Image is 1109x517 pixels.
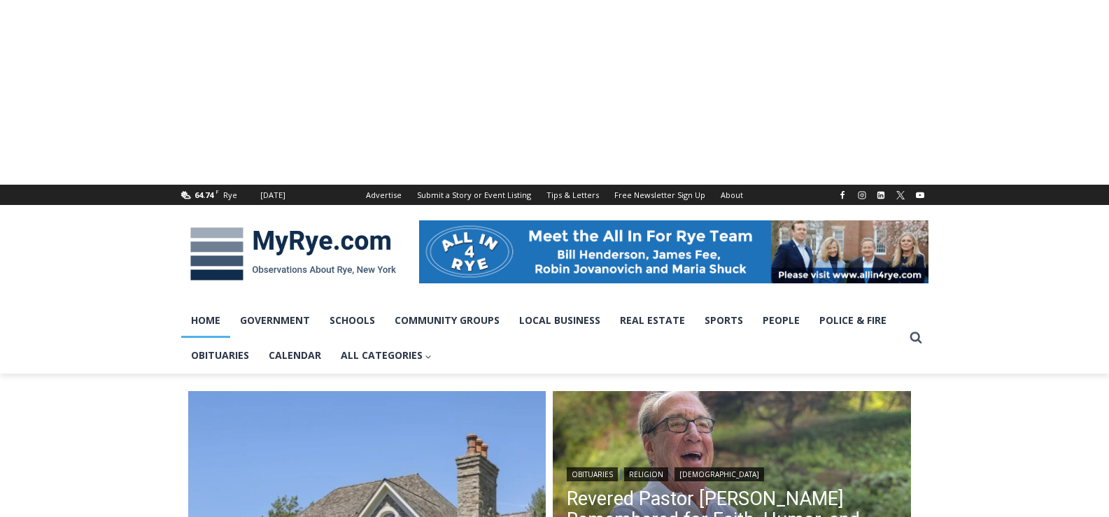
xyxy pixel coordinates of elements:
[320,303,385,338] a: Schools
[854,187,870,204] a: Instagram
[358,185,751,205] nav: Secondary Navigation
[834,187,851,204] a: Facebook
[674,467,764,481] a: [DEMOGRAPHIC_DATA]
[873,187,889,204] a: Linkedin
[695,303,753,338] a: Sports
[181,338,259,373] a: Obituaries
[810,303,896,338] a: Police & Fire
[567,467,618,481] a: Obituaries
[181,303,230,338] a: Home
[230,303,320,338] a: Government
[223,189,237,201] div: Rye
[385,303,509,338] a: Community Groups
[753,303,810,338] a: People
[610,303,695,338] a: Real Estate
[567,465,897,481] div: | |
[260,189,285,201] div: [DATE]
[409,185,539,205] a: Submit a Story or Event Listing
[358,185,409,205] a: Advertise
[341,348,432,363] span: All Categories
[539,185,607,205] a: Tips & Letters
[259,338,331,373] a: Calendar
[419,220,928,283] img: All in for Rye
[216,187,219,195] span: F
[713,185,751,205] a: About
[195,190,213,200] span: 64.74
[509,303,610,338] a: Local Business
[181,303,903,374] nav: Primary Navigation
[331,338,442,373] a: All Categories
[624,467,668,481] a: Religion
[892,187,909,204] a: X
[912,187,928,204] a: YouTube
[181,218,405,290] img: MyRye.com
[607,185,713,205] a: Free Newsletter Sign Up
[903,325,928,350] button: View Search Form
